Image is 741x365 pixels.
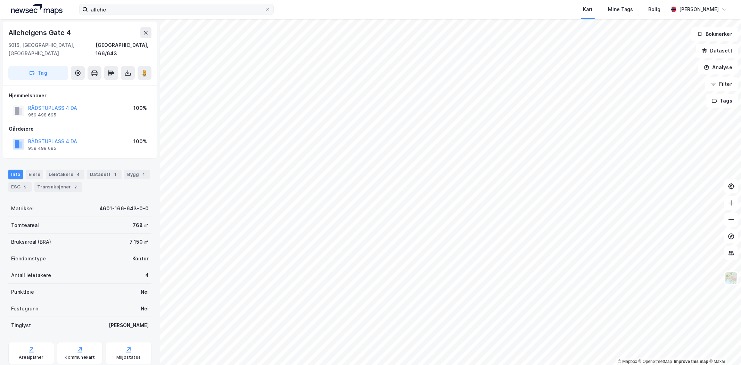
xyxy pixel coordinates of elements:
div: Matrikkel [11,204,34,213]
div: 4 [75,171,82,178]
div: Datasett [87,170,122,179]
div: Arealplaner [19,355,43,360]
button: Filter [705,77,738,91]
button: Tag [8,66,68,80]
div: 768 ㎡ [133,221,149,229]
div: Transaksjoner [34,182,82,192]
div: Hjemmelshaver [9,91,151,100]
div: 100% [133,137,147,146]
div: 7 150 ㎡ [130,238,149,246]
img: logo.a4113a55bc3d86da70a041830d287a7e.svg [11,4,63,15]
div: Eiere [26,170,43,179]
div: Leietakere [46,170,84,179]
div: 5016, [GEOGRAPHIC_DATA], [GEOGRAPHIC_DATA] [8,41,96,58]
a: Mapbox [618,359,637,364]
img: Z [725,271,738,285]
div: 4 [145,271,149,279]
div: ESG [8,182,32,192]
div: 1 [140,171,147,178]
div: Info [8,170,23,179]
div: 959 498 695 [28,112,56,118]
div: Antall leietakere [11,271,51,279]
div: Nei [141,305,149,313]
a: OpenStreetMap [639,359,672,364]
input: Søk på adresse, matrikkel, gårdeiere, leietakere eller personer [88,4,265,15]
button: Bokmerker [691,27,738,41]
div: 100% [133,104,147,112]
button: Analyse [698,60,738,74]
div: Festegrunn [11,305,38,313]
div: Bruksareal (BRA) [11,238,51,246]
div: Kommunekart [65,355,95,360]
div: Kontrollprogram for chat [706,332,741,365]
div: Bygg [124,170,150,179]
div: Nei [141,288,149,296]
div: Mine Tags [608,5,633,14]
div: 2 [72,184,79,190]
div: [PERSON_NAME] [109,321,149,330]
iframe: Chat Widget [706,332,741,365]
div: 5 [22,184,29,190]
div: 1 [112,171,119,178]
div: Kart [583,5,593,14]
div: [PERSON_NAME] [679,5,719,14]
div: Miljøstatus [116,355,141,360]
div: 959 498 695 [28,146,56,151]
div: Allehelgens Gate 4 [8,27,72,38]
div: Gårdeiere [9,125,151,133]
div: Kontor [132,254,149,263]
div: Tinglyst [11,321,31,330]
div: Tomteareal [11,221,39,229]
a: Improve this map [674,359,708,364]
div: [GEOGRAPHIC_DATA], 166/643 [96,41,151,58]
div: Bolig [648,5,660,14]
div: Eiendomstype [11,254,46,263]
button: Datasett [696,44,738,58]
div: Punktleie [11,288,34,296]
button: Tags [706,94,738,108]
div: 4601-166-643-0-0 [99,204,149,213]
